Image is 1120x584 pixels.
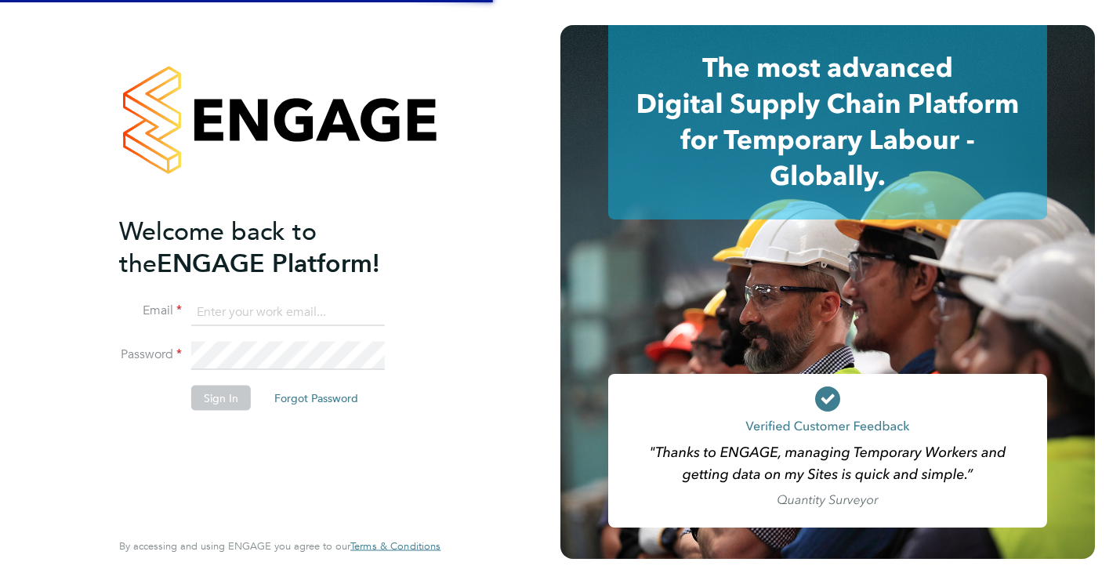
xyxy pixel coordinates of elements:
span: By accessing and using ENGAGE you agree to our [119,539,440,553]
a: Terms & Conditions [350,540,440,553]
span: Terms & Conditions [350,539,440,553]
button: Forgot Password [262,386,371,411]
h2: ENGAGE Platform! [119,215,425,279]
label: Password [119,346,182,363]
label: Email [119,303,182,319]
button: Sign In [191,386,251,411]
input: Enter your work email... [191,298,385,326]
span: Welcome back to the [119,216,317,278]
